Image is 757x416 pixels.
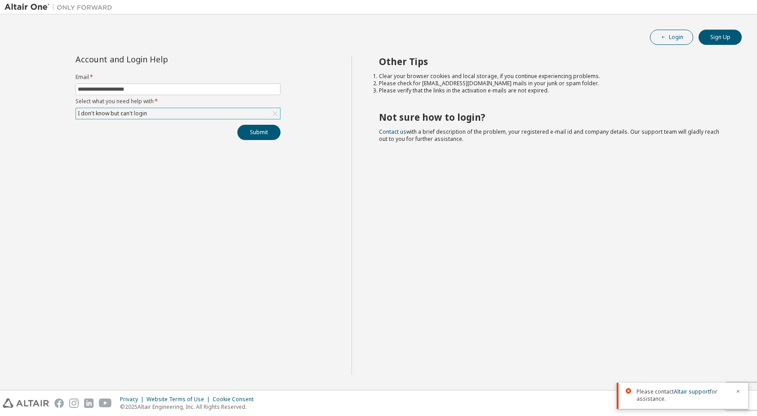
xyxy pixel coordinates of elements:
div: Cookie Consent [213,396,259,403]
li: Please verify that the links in the activation e-mails are not expired. [379,87,726,94]
span: Please contact for assistance. [637,388,730,403]
label: Email [76,74,281,81]
li: Clear your browser cookies and local storage, if you continue experiencing problems. [379,73,726,80]
img: instagram.svg [69,398,79,408]
img: Altair One [4,3,117,12]
img: linkedin.svg [84,398,94,408]
div: Account and Login Help [76,56,240,63]
h2: Other Tips [379,56,726,67]
h2: Not sure how to login? [379,111,726,123]
button: Sign Up [699,30,742,45]
span: with a brief description of the problem, your registered e-mail id and company details. Our suppo... [379,128,719,143]
a: Altair support [674,388,710,395]
p: © 2025 Altair Engineering, Inc. All Rights Reserved. [120,403,259,411]
button: Submit [237,125,281,140]
div: I don't know but can't login [76,109,148,118]
img: altair_logo.svg [3,398,49,408]
li: Please check for [EMAIL_ADDRESS][DOMAIN_NAME] mails in your junk or spam folder. [379,80,726,87]
div: I don't know but can't login [76,108,280,119]
img: youtube.svg [99,398,112,408]
div: Website Terms of Use [147,396,213,403]
img: facebook.svg [54,398,64,408]
a: Contact us [379,128,406,136]
button: Login [650,30,693,45]
div: Privacy [120,396,147,403]
label: Select what you need help with [76,98,281,105]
